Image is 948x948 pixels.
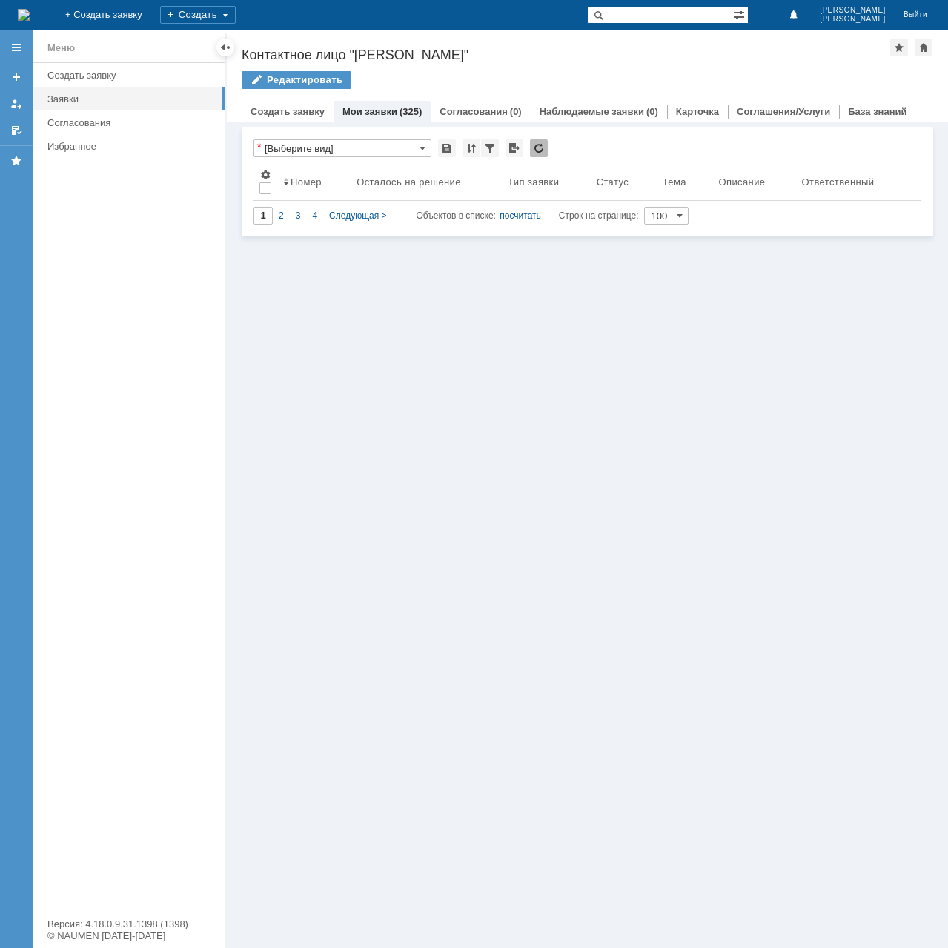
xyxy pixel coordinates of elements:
[506,139,523,157] div: Экспорт списка
[500,207,541,225] div: посчитать
[502,163,591,201] th: Тип заявки
[47,93,216,105] div: Заявки
[733,7,748,21] span: Расширенный поиск
[251,106,325,117] a: Создать заявку
[796,163,909,201] th: Ответственный
[42,87,222,110] a: Заявки
[646,106,658,117] div: (0)
[351,163,502,201] th: Осталось на решение
[737,106,830,117] a: Соглашения/Услуги
[915,39,932,56] div: Сделать домашней страницей
[4,65,28,89] a: Создать заявку
[4,92,28,116] a: Мои заявки
[42,64,222,87] a: Создать заявку
[417,211,496,221] span: Объектов в списке:
[663,176,686,188] div: Тема
[329,211,386,221] span: Следующая >
[400,106,422,117] div: (325)
[312,211,317,221] span: 4
[530,139,548,157] div: Обновлять список
[257,142,261,152] div: Настройки списка отличаются от сохраненных в виде
[47,39,75,57] div: Меню
[540,106,644,117] a: Наблюдаемые заявки
[357,176,461,188] div: Осталось на решение
[18,9,30,21] a: Перейти на домашнюю страницу
[676,106,719,117] a: Карточка
[277,163,351,201] th: Номер
[47,931,211,941] div: © NAUMEN [DATE]-[DATE]
[417,207,639,225] i: Строк на странице:
[463,139,480,157] div: Сортировка...
[440,106,508,117] a: Согласования
[718,176,765,188] div: Описание
[291,176,322,188] div: Номер
[160,6,236,24] div: Создать
[802,176,875,188] div: Ответственный
[296,211,301,221] span: 3
[216,39,234,56] div: Скрыть меню
[47,117,216,128] div: Согласования
[47,70,216,81] div: Создать заявку
[47,141,200,152] div: Избранное
[510,106,522,117] div: (0)
[279,211,284,221] span: 2
[47,919,211,929] div: Версия: 4.18.0.9.31.1398 (1398)
[508,176,559,188] div: Тип заявки
[597,176,629,188] div: Статус
[481,139,499,157] div: Фильтрация...
[848,106,906,117] a: База знаний
[42,111,222,134] a: Согласования
[438,139,456,157] div: Сохранить вид
[259,169,271,181] span: Настройки
[820,6,886,15] span: [PERSON_NAME]
[890,39,908,56] div: Добавить в избранное
[342,106,397,117] a: Мои заявки
[18,9,30,21] img: logo
[591,163,657,201] th: Статус
[4,119,28,142] a: Мои согласования
[820,15,886,24] span: [PERSON_NAME]
[242,47,890,62] div: Контактное лицо "[PERSON_NAME]"
[657,163,713,201] th: Тема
